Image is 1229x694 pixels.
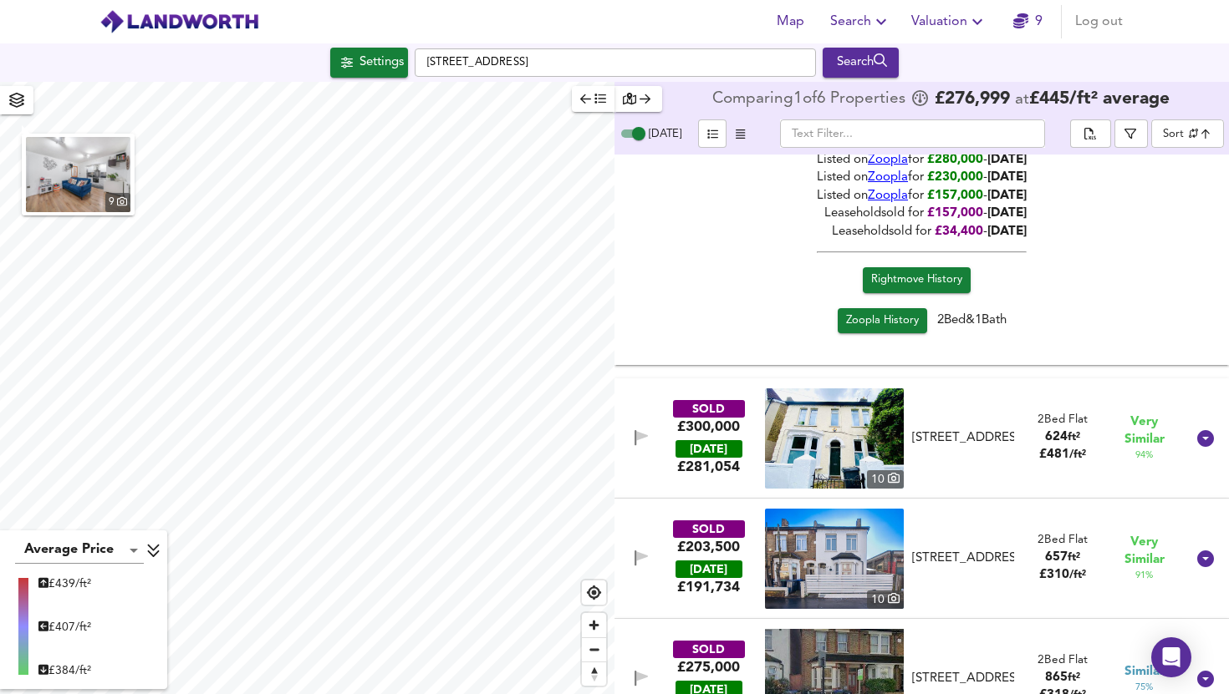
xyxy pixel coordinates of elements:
[582,661,606,686] button: Reset bearing to north
[905,550,1021,567] div: Flat 1, 66 Northcote Road, CR0 2HW
[1068,552,1080,563] span: ft²
[905,670,1021,687] div: Flat 2, 52 Arundel Road, CR0 2EP
[817,205,1027,222] div: Leasehold sold for -
[1013,10,1043,33] a: 9
[1038,412,1088,428] div: 2 Bed Flat
[38,619,91,636] div: £ 407/ft²
[26,137,130,212] img: property thumbnail
[26,137,130,212] a: property thumbnail 9
[614,378,1229,499] div: SOLD£300,000 [DATE]£281,054property thumbnail 10 [STREET_ADDRESS]2Bed Flat624ft²£481/ft² Very Sim...
[649,129,681,139] span: [DATE]
[817,308,1027,341] div: 2 Bed & 1 Bath
[1068,5,1130,38] button: Log out
[823,48,899,78] button: Search
[905,5,994,38] button: Valuation
[22,134,135,215] button: property thumbnail 9
[827,52,895,73] div: Search
[1039,448,1086,461] span: £ 481
[677,418,740,436] div: £300,000
[1196,669,1216,689] svg: Show Details
[927,154,983,166] span: £280,000
[765,509,904,609] img: property thumbnail
[905,429,1021,447] div: 4a Westbury Road, CR0 2ES
[99,9,259,34] img: logo
[770,10,810,33] span: Map
[868,154,908,166] a: Zoopla
[1124,534,1165,569] span: Very Similar
[871,271,962,290] span: Rightmove History
[1045,551,1068,564] span: 657
[765,388,904,489] img: property thumbnail
[1124,663,1165,681] span: Similar
[582,580,606,605] button: Find my location
[987,207,1027,220] span: [DATE]
[677,578,740,596] span: £ 191,734
[105,193,130,212] div: 9
[38,662,91,679] div: £ 384/ft²
[1163,126,1184,142] div: Sort
[927,190,983,202] span: £157,000
[1039,569,1086,581] span: £ 310
[1068,672,1080,683] span: ft²
[673,641,745,658] div: SOLD
[677,658,740,676] div: £275,000
[1196,428,1216,448] svg: Show Details
[1135,448,1153,462] span: 94 %
[360,52,404,73] div: Settings
[912,429,1014,447] div: [STREET_ADDRESS]
[1196,549,1216,569] svg: Show Details
[1038,532,1088,548] div: 2 Bed Flat
[912,670,1014,687] div: [STREET_ADDRESS]
[780,119,1045,148] input: Text Filter...
[838,308,927,334] a: Zoopla History
[712,91,910,108] div: Comparing 1 of 6 Properties
[1135,569,1153,582] span: 91 %
[1070,119,1110,148] div: split button
[817,187,1027,205] div: Listed on for -
[868,171,908,184] a: Zoopla
[817,223,1027,241] div: Leasehold sold for -
[1069,570,1086,580] span: / ft²
[867,590,904,609] div: 10
[1135,681,1153,694] span: 75 %
[1068,432,1080,443] span: ft²
[582,662,606,686] span: Reset bearing to north
[1045,671,1068,684] span: 865
[673,400,745,418] div: SOLD
[1015,92,1029,108] span: at
[676,560,742,578] div: [DATE]
[330,48,408,78] div: Click to configure Search Settings
[927,171,983,184] span: £230,000
[817,169,1027,186] div: Listed on for -
[15,537,144,564] div: Average Price
[846,312,919,331] span: Zoopla History
[677,538,740,556] div: £203,500
[1001,5,1054,38] button: 9
[1075,10,1123,33] span: Log out
[1151,637,1191,677] div: Open Intercom Messenger
[763,5,817,38] button: Map
[330,48,408,78] button: Settings
[823,48,899,78] div: Run Your Search
[830,10,891,33] span: Search
[582,637,606,661] button: Zoom out
[935,225,983,238] span: £ 34,400
[817,151,1027,169] div: Listed on for -
[1069,449,1086,460] span: / ft²
[868,190,908,202] a: Zoopla
[673,520,745,538] div: SOLD
[1038,652,1088,668] div: 2 Bed Flat
[912,550,1014,567] div: [STREET_ADDRESS]
[935,91,1010,108] span: £ 276,999
[677,458,740,476] span: £ 281,054
[38,575,91,592] div: £ 439/ft²
[614,499,1229,619] div: SOLD£203,500 [DATE]£191,734property thumbnail 10 [STREET_ADDRESS]2Bed Flat657ft²£310/ft² Very Sim...
[582,613,606,637] button: Zoom in
[1029,90,1170,108] span: £ 445 / ft² average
